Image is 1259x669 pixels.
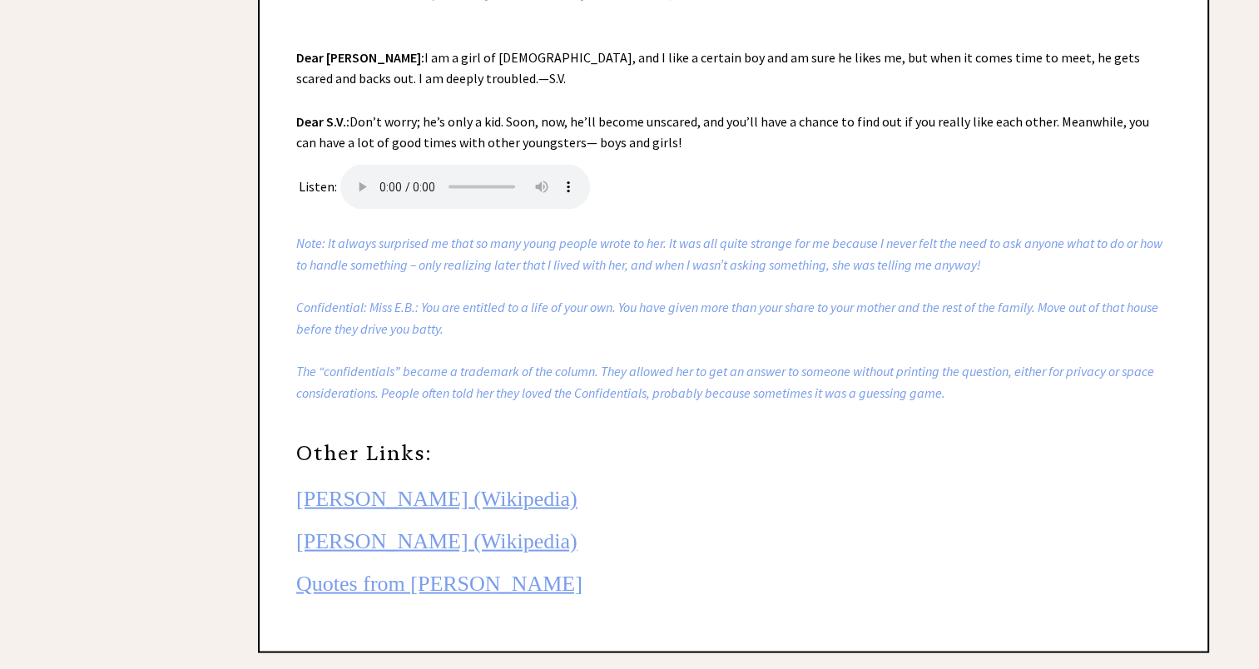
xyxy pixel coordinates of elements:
[296,425,1171,468] h3: Other Links:
[340,165,590,210] audio: Your browser does not support the audio element.
[296,487,577,511] a: [PERSON_NAME] (Wikipedia)
[298,156,338,211] td: Listen:
[296,235,1162,400] i: Note: It always surprised me that so many young people wrote to her. It was all quite strange for...
[296,49,424,66] strong: Dear [PERSON_NAME]:
[296,572,582,596] a: Quotes from [PERSON_NAME]
[296,529,577,553] a: [PERSON_NAME] (Wikipedia)
[296,113,349,130] strong: Dear S.V.:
